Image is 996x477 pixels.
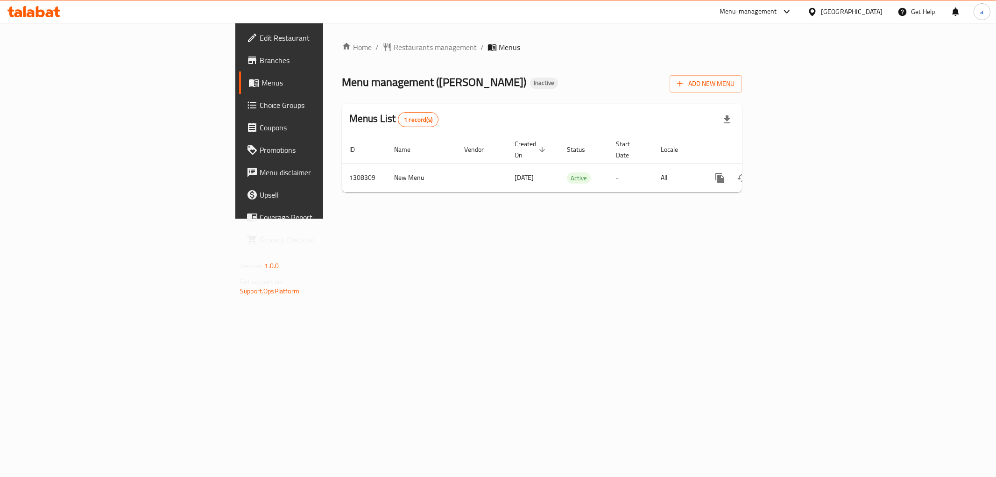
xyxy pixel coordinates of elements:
[567,144,597,155] span: Status
[239,228,402,251] a: Grocery Checklist
[260,100,394,111] span: Choice Groups
[240,276,283,288] span: Get support on:
[349,144,367,155] span: ID
[653,164,701,192] td: All
[821,7,883,17] div: [GEOGRAPHIC_DATA]
[239,116,402,139] a: Coupons
[716,108,738,131] div: Export file
[670,75,742,93] button: Add New Menu
[398,112,438,127] div: Total records count
[261,77,394,88] span: Menus
[240,260,263,272] span: Version:
[382,42,477,53] a: Restaurants management
[394,144,423,155] span: Name
[677,78,735,90] span: Add New Menu
[342,42,742,53] nav: breadcrumb
[980,7,983,17] span: a
[530,78,558,89] div: Inactive
[530,79,558,87] span: Inactive
[239,27,402,49] a: Edit Restaurant
[731,167,754,189] button: Change Status
[398,115,438,124] span: 1 record(s)
[260,144,394,156] span: Promotions
[701,135,806,164] th: Actions
[239,139,402,161] a: Promotions
[567,173,591,184] span: Active
[239,49,402,71] a: Branches
[342,71,526,93] span: Menu management ( [PERSON_NAME] )
[239,184,402,206] a: Upsell
[260,122,394,133] span: Coupons
[464,144,496,155] span: Vendor
[515,138,548,161] span: Created On
[349,112,438,127] h2: Menus List
[239,206,402,228] a: Coverage Report
[394,42,477,53] span: Restaurants management
[515,171,534,184] span: [DATE]
[260,167,394,178] span: Menu disclaimer
[608,164,653,192] td: -
[567,172,591,184] div: Active
[264,260,279,272] span: 1.0.0
[260,55,394,66] span: Branches
[342,135,806,192] table: enhanced table
[661,144,690,155] span: Locale
[499,42,520,53] span: Menus
[260,189,394,200] span: Upsell
[720,6,777,17] div: Menu-management
[239,94,402,116] a: Choice Groups
[480,42,484,53] li: /
[260,234,394,245] span: Grocery Checklist
[709,167,731,189] button: more
[240,285,299,297] a: Support.OpsPlatform
[260,32,394,43] span: Edit Restaurant
[616,138,642,161] span: Start Date
[387,164,457,192] td: New Menu
[239,161,402,184] a: Menu disclaimer
[260,212,394,223] span: Coverage Report
[239,71,402,94] a: Menus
